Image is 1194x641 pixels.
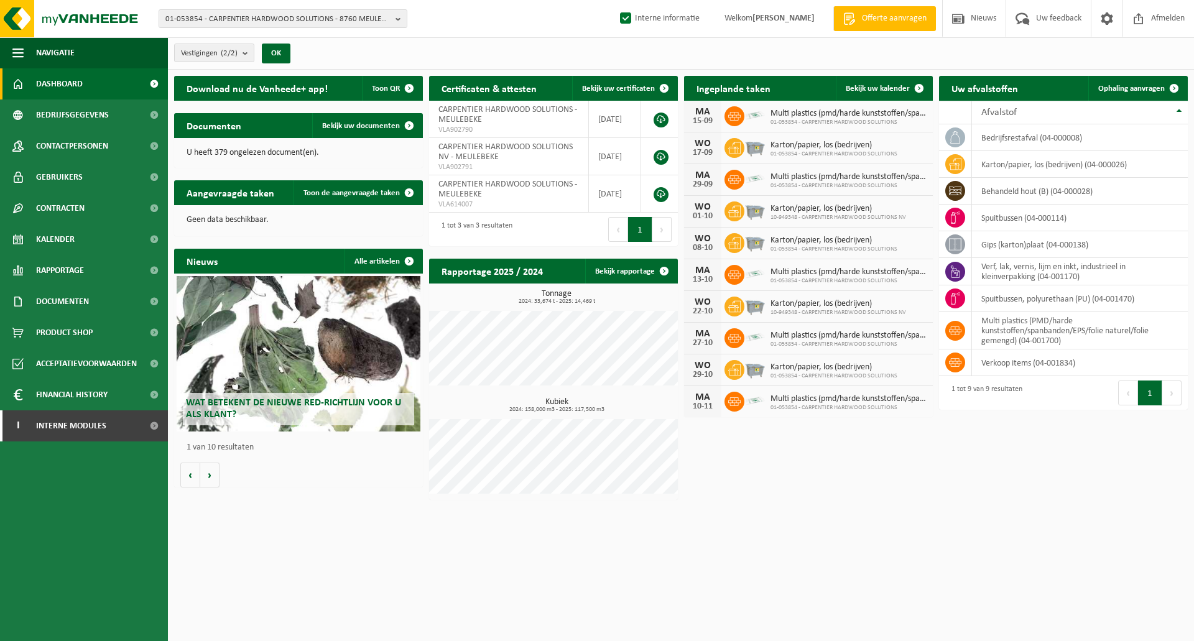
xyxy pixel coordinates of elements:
span: Kalender [36,224,75,255]
span: Karton/papier, los (bedrijven) [771,299,906,309]
a: Toon de aangevraagde taken [294,180,422,205]
h2: Certificaten & attesten [429,76,549,100]
div: 17-09 [690,149,715,157]
div: 13-10 [690,275,715,284]
span: CARPENTIER HARDWOOD SOLUTIONS NV - MEULEBEKE [438,142,573,162]
span: Karton/papier, los (bedrijven) [771,204,906,214]
span: 01-053854 - CARPENTIER HARDWOOD SOLUTIONS [771,404,927,412]
p: 1 van 10 resultaten [187,443,417,452]
div: 15-09 [690,117,715,126]
span: Rapportage [36,255,84,286]
span: Bedrijfsgegevens [36,99,109,131]
div: MA [690,170,715,180]
h2: Ingeplande taken [684,76,783,100]
td: [DATE] [589,101,641,138]
a: Wat betekent de nieuwe RED-richtlijn voor u als klant? [177,276,420,431]
span: VLA902791 [438,162,579,172]
label: Interne informatie [618,9,700,28]
span: Ophaling aanvragen [1098,85,1165,93]
img: LP-SK-00500-LPE-16 [744,168,766,189]
span: Toon QR [372,85,400,93]
img: WB-2500-GAL-GY-01 [744,358,766,379]
td: [DATE] [589,175,641,213]
span: Vestigingen [181,44,238,63]
span: 01-053854 - CARPENTIER HARDWOOD SOLUTIONS - 8760 MEULEBEKE, ABEELDREEF 15 [165,10,391,29]
button: 1 [628,217,652,242]
td: multi plastics (PMD/harde kunststoffen/spanbanden/EPS/folie naturel/folie gemengd) (04-001700) [972,312,1188,349]
div: MA [690,265,715,275]
span: Karton/papier, los (bedrijven) [771,362,897,372]
a: Offerte aanvragen [833,6,936,31]
h2: Documenten [174,113,254,137]
button: Volgende [200,463,220,487]
td: karton/papier, los (bedrijven) (04-000026) [972,151,1188,178]
count: (2/2) [221,49,238,57]
button: Next [1162,380,1182,405]
a: Bekijk rapportage [585,259,677,284]
span: Bekijk uw kalender [846,85,910,93]
button: OK [262,44,290,63]
img: LP-SK-00500-LPE-16 [744,104,766,126]
span: Afvalstof [981,108,1017,118]
span: I [12,410,24,441]
div: 27-10 [690,339,715,348]
span: Financial History [36,379,108,410]
span: Contactpersonen [36,131,108,162]
h2: Nieuws [174,249,230,273]
div: 29-09 [690,180,715,189]
td: [DATE] [589,138,641,175]
div: MA [690,392,715,402]
td: spuitbussen (04-000114) [972,205,1188,231]
div: WO [690,361,715,371]
td: behandeld hout (B) (04-000028) [972,178,1188,205]
div: 29-10 [690,371,715,379]
span: CARPENTIER HARDWOOD SOLUTIONS - MEULEBEKE [438,105,577,124]
div: 01-10 [690,212,715,221]
span: Interne modules [36,410,106,441]
button: Vestigingen(2/2) [174,44,254,62]
img: WB-2500-GAL-GY-01 [744,200,766,221]
span: Multi plastics (pmd/harde kunststoffen/spanbanden/eps/folie naturel/folie gemeng... [771,331,927,341]
span: Offerte aanvragen [859,12,930,25]
span: Bekijk uw documenten [322,122,400,130]
div: WO [690,202,715,212]
span: Dashboard [36,68,83,99]
td: gips (karton)plaat (04-000138) [972,231,1188,258]
span: Acceptatievoorwaarden [36,348,137,379]
td: spuitbussen, polyurethaan (PU) (04-001470) [972,285,1188,312]
span: Contracten [36,193,85,224]
div: 22-10 [690,307,715,316]
a: Bekijk uw kalender [836,76,932,101]
div: WO [690,139,715,149]
p: Geen data beschikbaar. [187,216,410,224]
h2: Download nu de Vanheede+ app! [174,76,340,100]
div: WO [690,297,715,307]
strong: [PERSON_NAME] [752,14,815,23]
img: LP-SK-00500-LPE-16 [744,390,766,411]
button: Vorige [180,463,200,487]
button: 01-053854 - CARPENTIER HARDWOOD SOLUTIONS - 8760 MEULEBEKE, ABEELDREEF 15 [159,9,407,28]
span: 01-053854 - CARPENTIER HARDWOOD SOLUTIONS [771,277,927,285]
div: 1 tot 9 van 9 resultaten [945,379,1022,407]
span: Wat betekent de nieuwe RED-richtlijn voor u als klant? [186,398,401,420]
span: 01-053854 - CARPENTIER HARDWOOD SOLUTIONS [771,372,897,380]
div: 08-10 [690,244,715,252]
span: VLA902790 [438,125,579,135]
img: WB-2500-GAL-GY-01 [744,136,766,157]
img: LP-SK-00500-LPE-16 [744,326,766,348]
span: Multi plastics (pmd/harde kunststoffen/spanbanden/eps/folie naturel/folie gemeng... [771,394,927,404]
h2: Rapportage 2025 / 2024 [429,259,555,283]
span: 10-949348 - CARPENTIER HARDWOOD SOLUTIONS NV [771,214,906,221]
td: verf, lak, vernis, lijm en inkt, industrieel in kleinverpakking (04-001170) [972,258,1188,285]
span: CARPENTIER HARDWOOD SOLUTIONS - MEULEBEKE [438,180,577,199]
span: VLA614007 [438,200,579,210]
h3: Tonnage [435,290,678,305]
h2: Uw afvalstoffen [939,76,1030,100]
button: Previous [1118,380,1138,405]
span: Gebruikers [36,162,83,193]
td: bedrijfsrestafval (04-000008) [972,124,1188,151]
h2: Aangevraagde taken [174,180,287,205]
div: 10-11 [690,402,715,411]
span: Documenten [36,286,89,317]
span: 2024: 158,000 m3 - 2025: 117,500 m3 [435,407,678,413]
